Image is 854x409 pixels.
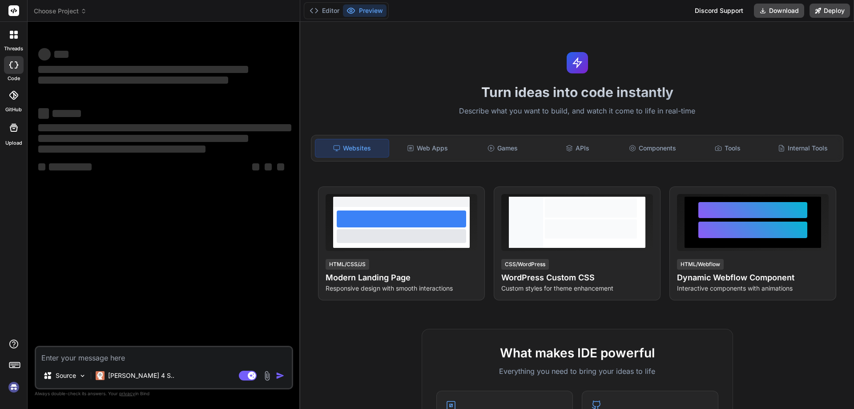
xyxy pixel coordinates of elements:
[5,139,22,147] label: Upload
[38,77,228,84] span: ‌
[56,371,76,380] p: Source
[501,271,653,284] h4: WordPress Custom CSS
[38,124,291,131] span: ‌
[119,391,135,396] span: privacy
[436,366,718,377] p: Everything you need to bring your ideas to life
[54,51,68,58] span: ‌
[501,284,653,293] p: Custom styles for theme enhancement
[5,106,22,113] label: GitHub
[276,371,285,380] img: icon
[501,259,549,270] div: CSS/WordPress
[8,75,20,82] label: code
[38,146,205,153] span: ‌
[306,4,343,17] button: Editor
[108,371,174,380] p: [PERSON_NAME] 4 S..
[391,139,464,158] div: Web Apps
[343,4,387,17] button: Preview
[96,371,105,380] img: Claude 4 Sonnet
[436,344,718,362] h2: What makes IDE powerful
[689,4,749,18] div: Discord Support
[4,45,23,53] label: threads
[277,163,284,170] span: ‌
[677,271,829,284] h4: Dynamic Webflow Component
[49,163,92,170] span: ‌
[34,7,87,16] span: Choose Project
[326,284,477,293] p: Responsive design with smooth interactions
[677,284,829,293] p: Interactive components with animations
[35,389,293,398] p: Always double-check its answers. Your in Bind
[541,139,614,158] div: APIs
[38,48,51,61] span: ‌
[754,4,804,18] button: Download
[262,371,272,381] img: attachment
[6,380,21,395] img: signin
[306,84,849,100] h1: Turn ideas into code instantly
[616,139,689,158] div: Components
[466,139,540,158] div: Games
[38,108,49,119] span: ‌
[326,259,369,270] div: HTML/CSS/JS
[677,259,724,270] div: HTML/Webflow
[38,66,248,73] span: ‌
[265,163,272,170] span: ‌
[326,271,477,284] h4: Modern Landing Page
[810,4,850,18] button: Deploy
[306,105,849,117] p: Describe what you want to build, and watch it come to life in real-time
[52,110,81,117] span: ‌
[766,139,839,158] div: Internal Tools
[252,163,259,170] span: ‌
[691,139,765,158] div: Tools
[38,163,45,170] span: ‌
[315,139,389,158] div: Websites
[79,372,86,380] img: Pick Models
[38,135,248,142] span: ‌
